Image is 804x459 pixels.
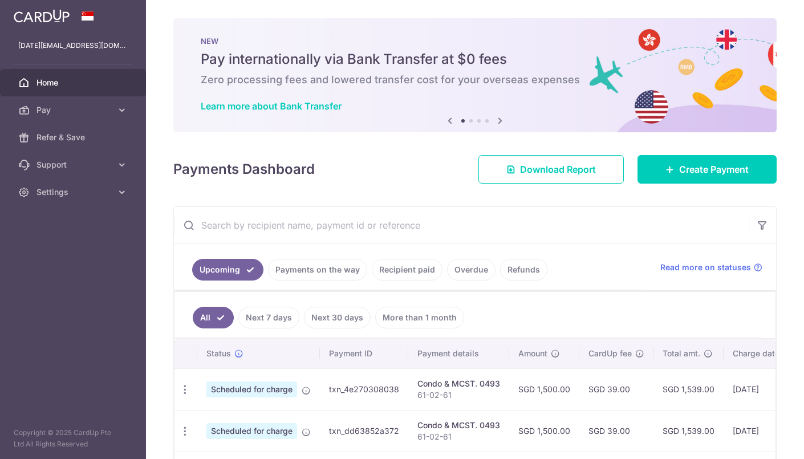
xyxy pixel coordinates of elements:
[520,163,596,176] span: Download Report
[201,36,749,46] p: NEW
[653,410,724,452] td: SGD 1,539.00
[201,73,749,87] h6: Zero processing fees and lowered transfer cost for your overseas expenses
[724,368,801,410] td: [DATE]
[36,104,112,116] span: Pay
[679,163,749,176] span: Create Payment
[408,339,509,368] th: Payment details
[663,348,700,359] span: Total amt.
[36,132,112,143] span: Refer & Save
[206,381,297,397] span: Scheduled for charge
[193,307,234,328] a: All
[637,155,777,184] a: Create Payment
[579,368,653,410] td: SGD 39.00
[201,50,749,68] h5: Pay internationally via Bank Transfer at $0 fees
[375,307,464,328] a: More than 1 month
[588,348,632,359] span: CardUp fee
[372,259,442,281] a: Recipient paid
[14,9,70,23] img: CardUp
[724,410,801,452] td: [DATE]
[518,348,547,359] span: Amount
[417,378,500,389] div: Condo & MCST. 0493
[733,348,779,359] span: Charge date
[268,259,367,281] a: Payments on the way
[173,159,315,180] h4: Payments Dashboard
[18,40,128,51] p: [DATE][EMAIL_ADDRESS][DOMAIN_NAME]
[509,410,579,452] td: SGD 1,500.00
[320,368,408,410] td: txn_4e270308038
[320,339,408,368] th: Payment ID
[192,259,263,281] a: Upcoming
[36,159,112,170] span: Support
[206,348,231,359] span: Status
[36,186,112,198] span: Settings
[500,259,547,281] a: Refunds
[417,431,500,442] p: 61-02-61
[173,18,777,132] img: Bank transfer banner
[206,423,297,439] span: Scheduled for charge
[509,368,579,410] td: SGD 1,500.00
[660,262,762,273] a: Read more on statuses
[417,420,500,431] div: Condo & MCST. 0493
[579,410,653,452] td: SGD 39.00
[238,307,299,328] a: Next 7 days
[174,207,749,243] input: Search by recipient name, payment id or reference
[320,410,408,452] td: txn_dd63852a372
[478,155,624,184] a: Download Report
[201,100,342,112] a: Learn more about Bank Transfer
[653,368,724,410] td: SGD 1,539.00
[304,307,371,328] a: Next 30 days
[36,77,112,88] span: Home
[417,389,500,401] p: 61-02-61
[447,259,496,281] a: Overdue
[660,262,751,273] span: Read more on statuses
